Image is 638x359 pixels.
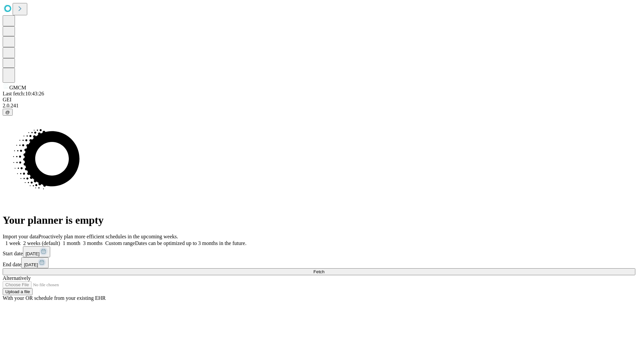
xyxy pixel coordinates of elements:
[26,251,40,256] span: [DATE]
[39,234,178,239] span: Proactively plan more efficient schedules in the upcoming weeks.
[3,97,635,103] div: GEI
[63,240,80,246] span: 1 month
[3,288,33,295] button: Upload a file
[24,262,38,267] span: [DATE]
[23,246,50,257] button: [DATE]
[3,91,44,96] span: Last fetch: 10:43:26
[3,295,106,301] span: With your OR schedule from your existing EHR
[9,85,26,90] span: GMCM
[3,257,635,268] div: End date
[3,246,635,257] div: Start date
[105,240,135,246] span: Custom range
[3,103,635,109] div: 2.0.241
[313,269,324,274] span: Fetch
[3,275,31,281] span: Alternatively
[3,214,635,226] h1: Your planner is empty
[135,240,246,246] span: Dates can be optimized up to 3 months in the future.
[23,240,60,246] span: 2 weeks (default)
[83,240,103,246] span: 3 months
[5,110,10,115] span: @
[21,257,49,268] button: [DATE]
[3,234,39,239] span: Import your data
[3,268,635,275] button: Fetch
[5,240,21,246] span: 1 week
[3,109,13,116] button: @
